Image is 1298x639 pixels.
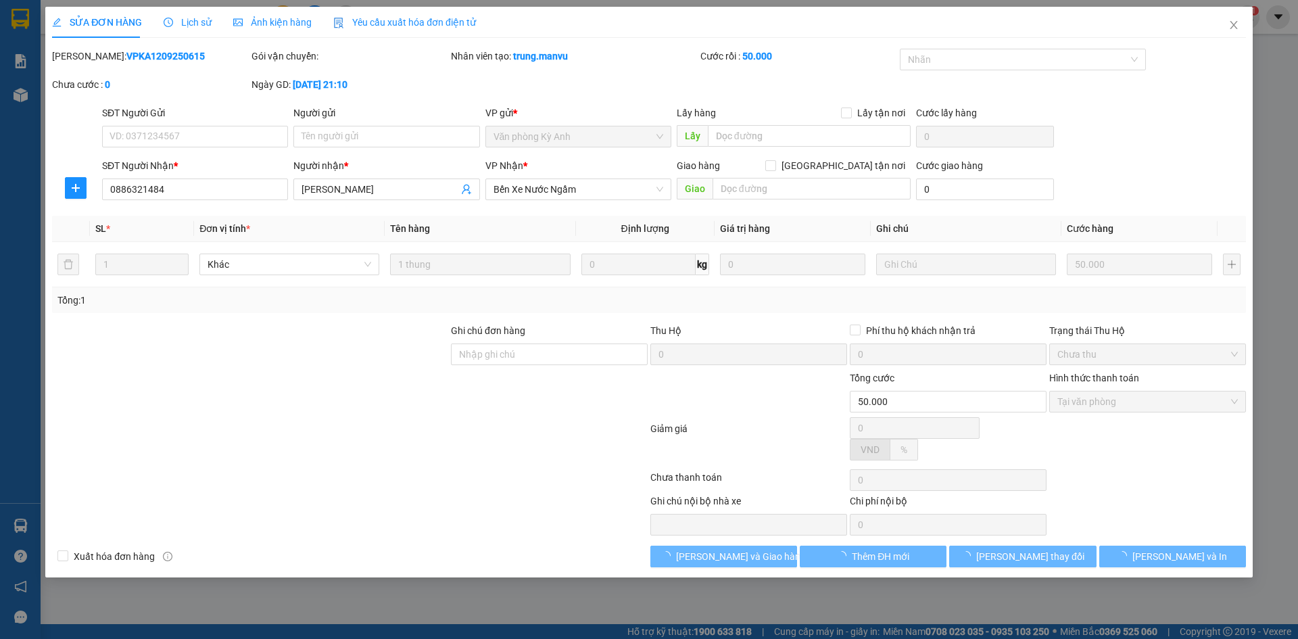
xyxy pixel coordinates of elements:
[800,546,946,567] button: Thêm ĐH mới
[852,105,911,120] span: Lấy tận nơi
[1049,323,1246,338] div: Trạng thái Thu Hộ
[494,126,663,147] span: Văn phòng Kỳ Anh
[494,179,663,199] span: Bến Xe Nước Ngầm
[649,421,848,467] div: Giảm giá
[876,254,1056,275] input: Ghi Chú
[208,254,371,275] span: Khác
[66,183,86,193] span: plus
[742,51,772,62] b: 50.000
[485,105,671,120] div: VP gửi
[916,108,977,118] label: Cước lấy hàng
[976,549,1084,564] span: [PERSON_NAME] thay đổi
[837,551,852,561] span: loading
[720,254,865,275] input: 0
[485,160,523,171] span: VP Nhận
[390,254,570,275] input: VD: Bàn, Ghế
[861,323,981,338] span: Phí thu hộ khách nhận trả
[649,470,848,494] div: Chưa thanh toán
[52,17,142,28] span: SỬA ĐƠN HÀNG
[1223,254,1241,275] button: plus
[850,494,1047,514] div: Chi phí nội bộ
[105,79,110,90] b: 0
[916,160,983,171] label: Cước giao hàng
[451,49,698,64] div: Nhân viên tạo:
[871,216,1061,242] th: Ghi chú
[776,158,911,173] span: [GEOGRAPHIC_DATA] tận nơi
[961,551,976,561] span: loading
[65,177,87,199] button: plus
[1057,392,1238,412] span: Tại văn phòng
[52,49,249,64] div: [PERSON_NAME]:
[700,49,897,64] div: Cước rồi :
[102,158,288,173] div: SĐT Người Nhận
[720,223,770,234] span: Giá trị hàng
[861,444,880,455] span: VND
[164,18,173,27] span: clock-circle
[850,373,894,383] span: Tổng cước
[293,105,479,120] div: Người gửi
[102,105,288,120] div: SĐT Người Gửi
[650,325,681,336] span: Thu Hộ
[333,17,476,28] span: Yêu cầu xuất hóa đơn điện tử
[251,49,448,64] div: Gói vận chuyển:
[1067,223,1113,234] span: Cước hàng
[713,178,911,199] input: Dọc đường
[621,223,669,234] span: Định lượng
[949,546,1096,567] button: [PERSON_NAME] thay đổi
[1057,344,1238,364] span: Chưa thu
[233,18,243,27] span: picture
[650,546,797,567] button: [PERSON_NAME] và Giao hàng
[57,293,501,308] div: Tổng: 1
[52,77,249,92] div: Chưa cước :
[696,254,709,275] span: kg
[199,223,250,234] span: Đơn vị tính
[852,549,909,564] span: Thêm ĐH mới
[900,444,907,455] span: %
[708,125,911,147] input: Dọc đường
[1049,373,1139,383] label: Hình thức thanh toán
[390,223,430,234] span: Tên hàng
[916,179,1054,200] input: Cước giao hàng
[676,549,806,564] span: [PERSON_NAME] và Giao hàng
[164,17,212,28] span: Lịch sử
[68,549,160,564] span: Xuất hóa đơn hàng
[251,77,448,92] div: Ngày GD:
[661,551,676,561] span: loading
[451,344,648,365] input: Ghi chú đơn hàng
[916,126,1054,147] input: Cước lấy hàng
[677,178,713,199] span: Giao
[677,108,716,118] span: Lấy hàng
[650,494,847,514] div: Ghi chú nội bộ nhà xe
[1117,551,1132,561] span: loading
[163,552,172,561] span: info-circle
[1067,254,1212,275] input: 0
[233,17,312,28] span: Ảnh kiện hàng
[1099,546,1246,567] button: [PERSON_NAME] và In
[461,184,472,195] span: user-add
[52,18,62,27] span: edit
[451,325,525,336] label: Ghi chú đơn hàng
[333,18,344,28] img: icon
[293,79,347,90] b: [DATE] 21:10
[126,51,205,62] b: VPKA1209250615
[513,51,568,62] b: trung.manvu
[95,223,106,234] span: SL
[1132,549,1227,564] span: [PERSON_NAME] và In
[1215,7,1253,45] button: Close
[57,254,79,275] button: delete
[677,125,708,147] span: Lấy
[677,160,720,171] span: Giao hàng
[1228,20,1239,30] span: close
[293,158,479,173] div: Người nhận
